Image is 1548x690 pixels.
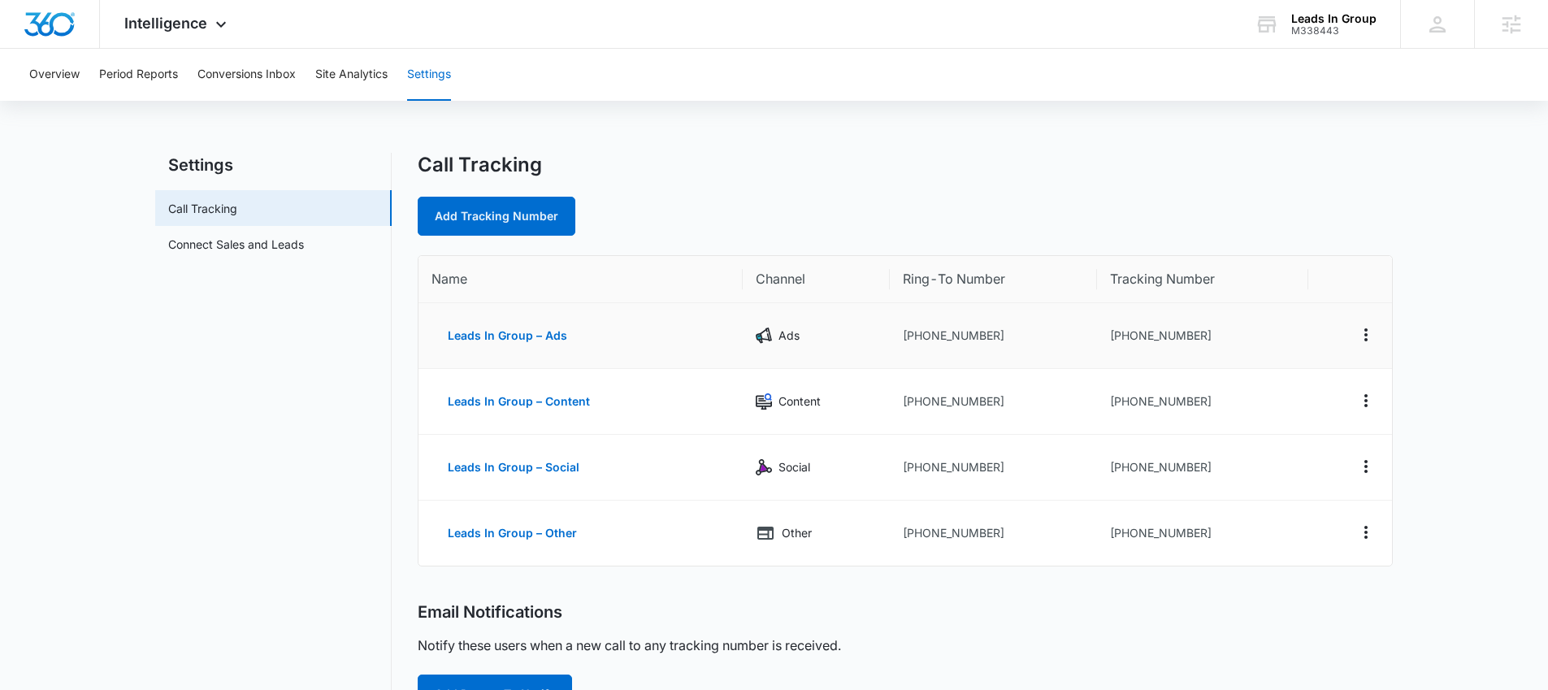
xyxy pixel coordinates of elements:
[778,458,810,476] p: Social
[99,49,178,101] button: Period Reports
[890,501,1097,566] td: [PHONE_NUMBER]
[1097,303,1308,369] td: [PHONE_NUMBER]
[756,393,772,410] img: Content
[778,393,821,410] p: Content
[155,153,392,177] h2: Settings
[124,15,207,32] span: Intelligence
[431,382,606,421] button: Leads In Group – Content
[418,602,562,623] h2: Email Notifications
[168,236,304,253] a: Connect Sales and Leads
[1097,256,1308,303] th: Tracking Number
[197,49,296,101] button: Conversions Inbox
[890,369,1097,435] td: [PHONE_NUMBER]
[1353,453,1379,480] button: Actions
[1353,519,1379,545] button: Actions
[418,197,575,236] a: Add Tracking Number
[782,524,812,542] p: Other
[778,327,800,345] p: Ads
[1291,12,1377,25] div: account name
[407,49,451,101] button: Settings
[890,435,1097,501] td: [PHONE_NUMBER]
[29,49,80,101] button: Overview
[756,459,772,475] img: Social
[890,256,1097,303] th: Ring-To Number
[1097,369,1308,435] td: [PHONE_NUMBER]
[1291,25,1377,37] div: account id
[756,328,772,344] img: Ads
[168,200,237,217] a: Call Tracking
[1353,322,1379,348] button: Actions
[418,636,841,655] p: Notify these users when a new call to any tracking number is received.
[743,256,890,303] th: Channel
[431,448,596,487] button: Leads In Group – Social
[1353,388,1379,414] button: Actions
[890,303,1097,369] td: [PHONE_NUMBER]
[431,514,593,553] button: Leads In Group – Other
[418,153,542,177] h1: Call Tracking
[1097,435,1308,501] td: [PHONE_NUMBER]
[431,316,583,355] button: Leads In Group – Ads
[315,49,388,101] button: Site Analytics
[1097,501,1308,566] td: [PHONE_NUMBER]
[418,256,743,303] th: Name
